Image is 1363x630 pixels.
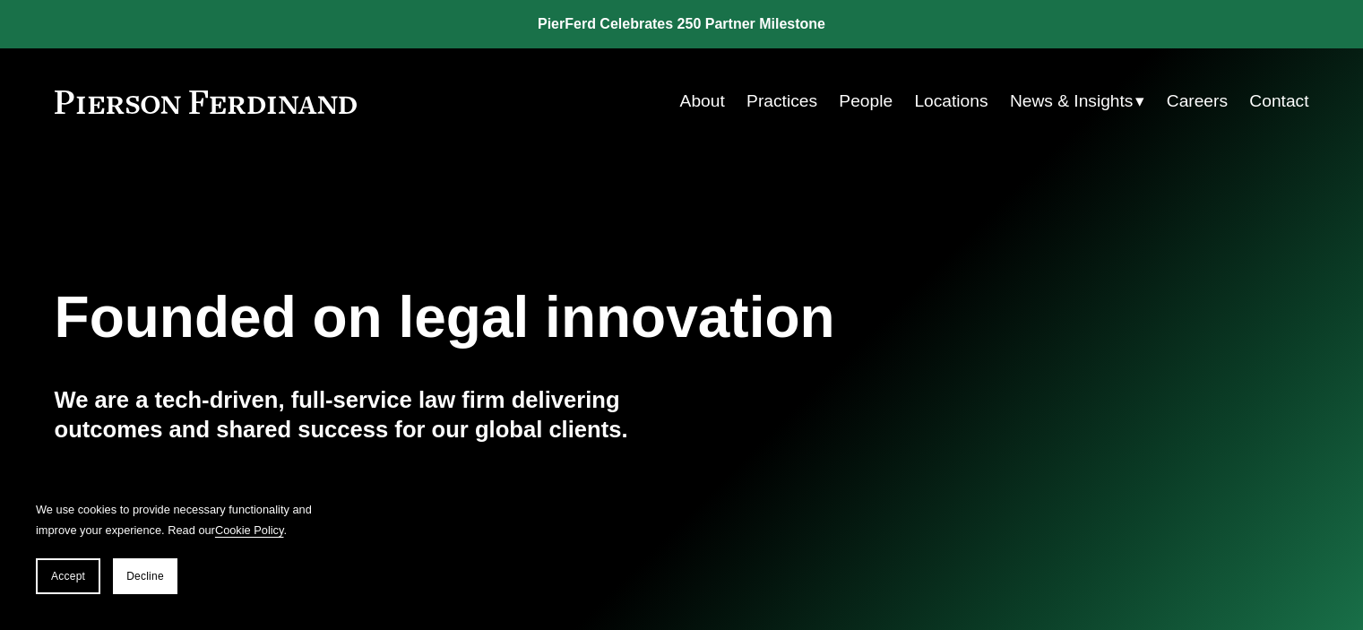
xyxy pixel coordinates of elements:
[1010,86,1134,117] span: News & Insights
[914,84,988,118] a: Locations
[215,523,284,537] a: Cookie Policy
[36,499,323,540] p: We use cookies to provide necessary functionality and improve your experience. Read our .
[680,84,725,118] a: About
[1249,84,1308,118] a: Contact
[18,481,341,612] section: Cookie banner
[1010,84,1145,118] a: folder dropdown
[839,84,893,118] a: People
[51,570,85,583] span: Accept
[55,285,1100,350] h1: Founded on legal innovation
[36,558,100,594] button: Accept
[126,570,164,583] span: Decline
[113,558,177,594] button: Decline
[1167,84,1228,118] a: Careers
[746,84,817,118] a: Practices
[55,385,682,444] h4: We are a tech-driven, full-service law firm delivering outcomes and shared success for our global...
